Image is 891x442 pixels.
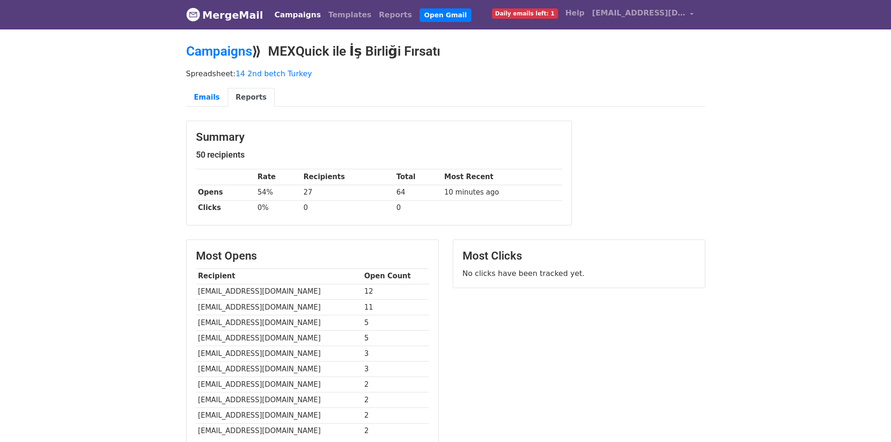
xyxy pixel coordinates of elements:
td: 2 [362,392,429,408]
a: Templates [325,6,375,24]
img: MergeMail logo [186,7,200,22]
span: [EMAIL_ADDRESS][DOMAIN_NAME] [592,7,686,19]
td: 5 [362,315,429,330]
p: No clicks have been tracked yet. [463,268,695,278]
th: Rate [255,169,301,185]
td: [EMAIL_ADDRESS][DOMAIN_NAME] [196,330,362,346]
a: MergeMail [186,5,263,25]
th: Clicks [196,200,255,216]
span: Daily emails left: 1 [492,8,558,19]
a: Campaigns [186,43,252,59]
a: Open Gmail [420,8,471,22]
a: 14 2nd betch Turkey [236,69,312,78]
td: 64 [394,185,442,200]
td: 2 [362,377,429,392]
a: Daily emails left: 1 [488,4,562,22]
td: 3 [362,346,429,362]
th: Total [394,169,442,185]
td: [EMAIL_ADDRESS][DOMAIN_NAME] [196,315,362,330]
td: 0% [255,200,301,216]
td: 3 [362,362,429,377]
a: Reports [228,88,275,107]
td: [EMAIL_ADDRESS][DOMAIN_NAME] [196,408,362,423]
td: [EMAIL_ADDRESS][DOMAIN_NAME] [196,392,362,408]
td: 12 [362,284,429,299]
td: 5 [362,330,429,346]
h3: Most Opens [196,249,429,263]
td: 2 [362,423,429,439]
th: Recipients [301,169,394,185]
h2: ⟫ MEXQuick ile İş Birliği Fırsatı [186,43,705,59]
td: [EMAIL_ADDRESS][DOMAIN_NAME] [196,423,362,439]
td: 0 [394,200,442,216]
td: 27 [301,185,394,200]
td: 54% [255,185,301,200]
iframe: Chat Widget [844,397,891,442]
td: [EMAIL_ADDRESS][DOMAIN_NAME] [196,377,362,392]
td: [EMAIL_ADDRESS][DOMAIN_NAME] [196,346,362,362]
th: Open Count [362,268,429,284]
h5: 50 recipients [196,150,562,160]
th: Most Recent [442,169,562,185]
th: Opens [196,185,255,200]
h3: Summary [196,130,562,144]
td: 2 [362,408,429,423]
td: [EMAIL_ADDRESS][DOMAIN_NAME] [196,362,362,377]
a: Emails [186,88,228,107]
th: Recipient [196,268,362,284]
td: 10 minutes ago [442,185,562,200]
a: Help [562,4,588,22]
a: Campaigns [271,6,325,24]
td: 0 [301,200,394,216]
td: [EMAIL_ADDRESS][DOMAIN_NAME] [196,299,362,315]
td: 11 [362,299,429,315]
a: Reports [375,6,416,24]
a: [EMAIL_ADDRESS][DOMAIN_NAME] [588,4,698,26]
td: [EMAIL_ADDRESS][DOMAIN_NAME] [196,284,362,299]
p: Spreadsheet: [186,69,705,79]
h3: Most Clicks [463,249,695,263]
